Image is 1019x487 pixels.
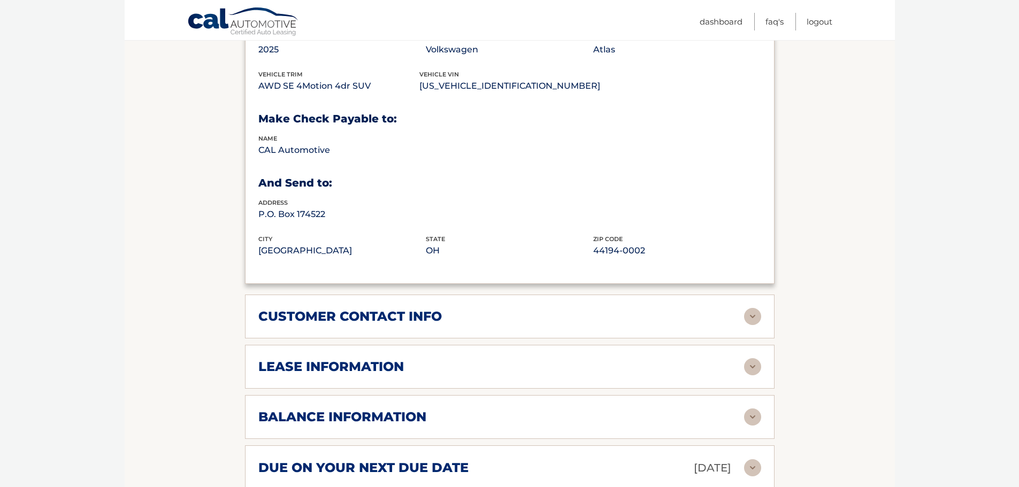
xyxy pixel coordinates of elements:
span: vehicle model [593,35,645,42]
span: zip code [593,235,623,243]
span: vehicle vin [419,71,459,78]
h2: customer contact info [258,308,442,324]
img: accordion-rest.svg [744,308,761,325]
h2: due on your next due date [258,460,469,476]
h2: lease information [258,359,404,375]
p: [US_VEHICLE_IDENTIFICATION_NUMBER] [419,79,600,94]
p: 2025 [258,42,426,57]
a: FAQ's [765,13,784,30]
a: Dashboard [700,13,742,30]
a: Logout [807,13,832,30]
img: accordion-rest.svg [744,358,761,375]
p: OH [426,243,593,258]
h3: And Send to: [258,176,761,190]
a: Cal Automotive [187,7,300,38]
p: Volkswagen [426,42,593,57]
img: accordion-rest.svg [744,408,761,426]
p: 44194-0002 [593,243,761,258]
img: accordion-rest.svg [744,459,761,476]
span: vehicle trim [258,71,303,78]
span: vehicle Year [258,35,303,42]
p: CAL Automotive [258,143,426,158]
span: city [258,235,272,243]
p: P.O. Box 174522 [258,207,426,222]
p: [GEOGRAPHIC_DATA] [258,243,426,258]
p: Atlas [593,42,761,57]
p: AWD SE 4Motion 4dr SUV [258,79,419,94]
span: name [258,135,277,142]
h2: balance information [258,409,426,425]
span: address [258,199,288,206]
h3: Make Check Payable to: [258,112,761,126]
p: [DATE] [694,459,731,477]
span: state [426,235,445,243]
